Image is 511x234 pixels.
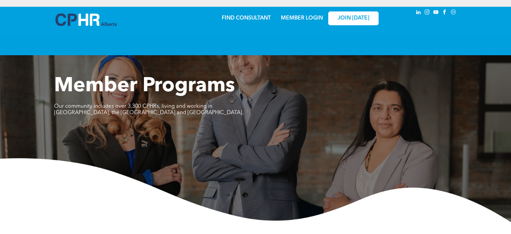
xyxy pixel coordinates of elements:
a: FIND CONSULTANT [222,15,271,21]
span: Our community includes over 3,300 CPHRs, living and working in [GEOGRAPHIC_DATA], the [GEOGRAPHIC... [54,104,244,115]
span: Member Programs [54,76,235,96]
a: MEMBER LOGIN [281,15,323,21]
a: Social network [450,8,457,18]
span: JOIN [DATE] [338,15,369,22]
a: youtube [432,8,440,18]
a: facebook [441,8,449,18]
img: A blue and white logo for cp alberta [55,13,117,26]
a: JOIN [DATE] [328,11,379,25]
a: instagram [424,8,431,18]
a: linkedin [415,8,422,18]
